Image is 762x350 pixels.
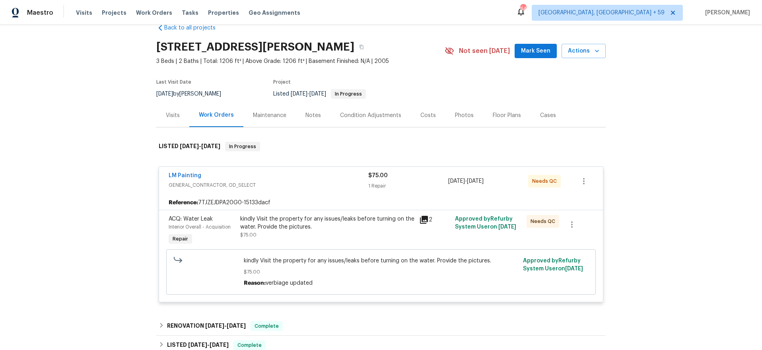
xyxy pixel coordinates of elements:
[169,235,191,243] span: Repair
[180,143,199,149] span: [DATE]
[156,57,445,65] span: 3 Beds | 2 Baths | Total: 1206 ft² | Above Grade: 1206 ft² | Basement Finished: N/A | 2005
[102,9,126,17] span: Projects
[167,340,229,350] h6: LISTED
[455,111,474,119] div: Photos
[76,9,92,17] span: Visits
[251,322,282,330] span: Complete
[226,143,259,151] span: In Progress
[240,233,257,237] span: $75.00
[136,9,172,17] span: Work Orders
[180,143,220,149] span: -
[169,173,201,178] a: LM Painting
[459,47,510,55] span: Not seen [DATE]
[156,43,354,51] h2: [STREET_ADDRESS][PERSON_NAME]
[305,111,321,119] div: Notes
[156,80,191,84] span: Last Visit Date
[169,225,231,229] span: Interior Overall - Acquisition
[201,143,220,149] span: [DATE]
[540,111,556,119] div: Cases
[156,91,173,97] span: [DATE]
[244,257,519,265] span: kindly Visit the property for any issues/leaks before turning on the water. Provide the pictures.
[244,280,266,286] span: Reason:
[199,111,234,119] div: Work Orders
[523,258,583,272] span: Approved by Refurby System User on
[240,215,414,231] div: kindly Visit the property for any issues/leaks before turning on the water. Provide the pictures.
[169,216,213,222] span: ACQ: Water Leak
[273,91,366,97] span: Listed
[532,177,560,185] span: Needs QC
[266,280,313,286] span: verbiage updated
[234,341,265,349] span: Complete
[27,9,53,17] span: Maestro
[227,323,246,328] span: [DATE]
[448,177,484,185] span: -
[159,142,220,151] h6: LISTED
[156,89,231,99] div: by [PERSON_NAME]
[167,321,246,331] h6: RENOVATION
[520,5,526,13] div: 645
[368,173,388,178] span: $75.00
[156,317,606,336] div: RENOVATION [DATE]-[DATE]Complete
[182,10,198,16] span: Tasks
[467,178,484,184] span: [DATE]
[562,44,606,59] button: Actions
[309,91,326,97] span: [DATE]
[531,217,558,225] span: Needs QC
[156,24,233,32] a: Back to all projects
[521,46,550,56] span: Mark Seen
[702,9,750,17] span: [PERSON_NAME]
[210,342,229,348] span: [DATE]
[354,40,369,54] button: Copy Address
[340,111,401,119] div: Condition Adjustments
[188,342,207,348] span: [DATE]
[515,44,557,59] button: Mark Seen
[419,215,450,225] div: 2
[455,216,516,230] span: Approved by Refurby System User on
[253,111,286,119] div: Maintenance
[159,196,603,210] div: 7TJZEJDPA20G0-15133dacf
[332,92,365,96] span: In Progress
[273,80,291,84] span: Project
[166,111,180,119] div: Visits
[244,268,519,276] span: $75.00
[368,182,448,190] div: 1 Repair
[565,266,583,272] span: [DATE]
[420,111,436,119] div: Costs
[249,9,300,17] span: Geo Assignments
[538,9,665,17] span: [GEOGRAPHIC_DATA], [GEOGRAPHIC_DATA] + 59
[493,111,521,119] div: Floor Plans
[156,134,606,159] div: LISTED [DATE]-[DATE]In Progress
[291,91,326,97] span: -
[169,181,368,189] span: GENERAL_CONTRACTOR, OD_SELECT
[205,323,246,328] span: -
[208,9,239,17] span: Properties
[169,199,198,207] b: Reference:
[205,323,224,328] span: [DATE]
[291,91,307,97] span: [DATE]
[448,178,465,184] span: [DATE]
[568,46,599,56] span: Actions
[498,224,516,230] span: [DATE]
[188,342,229,348] span: -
